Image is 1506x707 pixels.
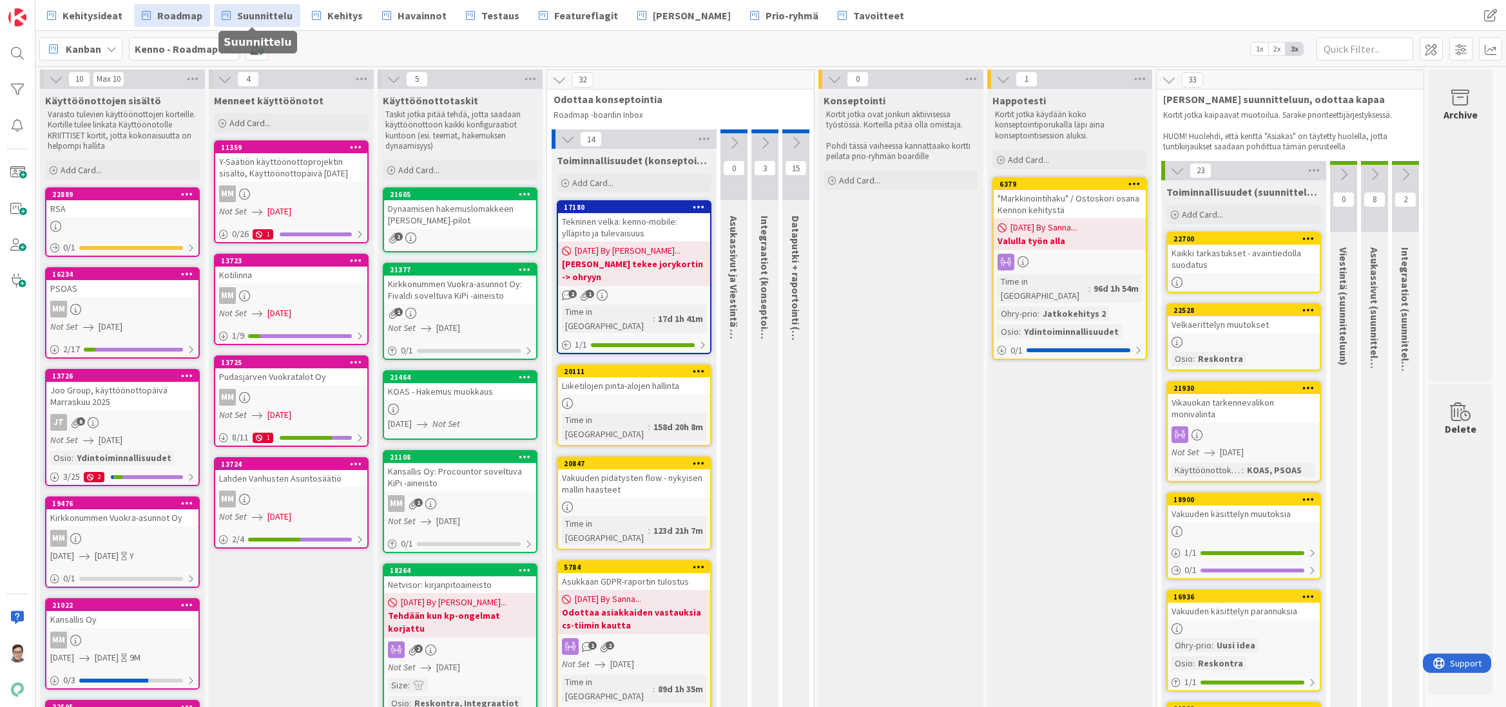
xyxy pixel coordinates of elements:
div: 22889RSA [46,189,198,217]
div: Asukkaan GDPR-raportin tulostus [558,573,710,590]
div: 6379 [994,178,1146,190]
div: 18264Netvisor: kirjanpitoaineisto [384,565,536,593]
span: Kehitys [327,8,363,23]
div: Pudasjärven Vuokratalot Oy [215,368,367,385]
img: Visit kanbanzone.com [8,8,26,26]
div: 13725 [221,358,367,367]
div: 22889 [52,190,198,199]
div: JT [50,414,67,431]
div: 21377 [390,265,536,274]
div: 96d 1h 54m [1090,281,1142,296]
div: Ydintoiminnallisuudet [1021,325,1122,339]
div: 0/1 [994,343,1146,359]
div: 0/1 [46,240,198,256]
span: 2x [1268,42,1286,55]
div: 21464KOAS - Hakemus muokkaus [384,372,536,400]
span: [DATE] By [PERSON_NAME]... [401,596,507,609]
div: 1/9 [215,328,367,344]
span: [DATE] [267,408,291,422]
div: 1 [253,229,273,240]
div: Kotilinna [215,267,367,283]
span: : [648,523,650,538]
div: 8/111 [215,429,367,446]
a: 21605Dynaamisen hakemuslomakkeen [PERSON_NAME]-pilot [383,187,537,252]
i: Not Set [1172,446,1199,458]
div: 1/1 [1168,545,1320,561]
span: 0 / 1 [63,241,75,254]
div: 0/1 [1168,562,1320,578]
a: 21108Kansallis Oy: Procountor soveltuva KiPi -aineistoMMNot Set[DATE]0/1 [383,450,537,553]
span: Kehitysideat [63,8,122,23]
div: MM [215,287,367,304]
a: 21022Kansallis OyMM[DATE][DATE]9M0/3 [45,598,200,690]
div: MM [50,530,67,547]
div: MM [50,301,67,317]
div: 21464 [384,372,536,383]
span: 0 / 1 [1010,344,1023,357]
input: Quick Filter... [1317,37,1413,61]
a: 20847Vakuuden pidätysten flow - nykyisen mallin haasteetTime in [GEOGRAPHIC_DATA]:123d 21h 7m [557,457,711,550]
div: 21930Vikauokan tarkennevalikon monivalinta [1168,382,1320,422]
span: 1 / 1 [1184,675,1197,689]
div: Time in [GEOGRAPHIC_DATA] [562,305,653,333]
span: [DATE] [50,651,74,665]
div: 21930 [1168,382,1320,394]
div: Vakuuden pidätysten flow - nykyisen mallin haasteet [558,469,710,498]
b: [PERSON_NAME] tekee jorykortin -> ohryyn [562,258,706,283]
a: 22889RSA0/1 [45,187,200,257]
div: 19476 [52,499,198,508]
div: 18900 [1173,495,1320,504]
span: [DATE] [267,306,291,320]
div: Time in [GEOGRAPHIC_DATA] [562,675,653,703]
div: 21377 [384,264,536,276]
div: 13726Joo Group, käyttöönottopäivä Marraskuu 2025 [46,370,198,410]
span: Testaus [481,8,519,23]
div: 18900Vakuuden käsittelyn muutoksia [1168,494,1320,522]
div: Ohry-prio [998,306,1038,321]
div: 13725Pudasjärven Vuokratalot Oy [215,357,367,385]
a: Testaus [458,4,527,27]
span: Prio-ryhmä [766,8,818,23]
div: MM [215,185,367,202]
a: 16936Vakuuden käsittelyn parannuksiaOhry-prio:Uusi ideaOsio:Reskontra1/1 [1166,590,1321,692]
a: 13725Pudasjärven Vuokratalot OyMMNot Set[DATE]8/111 [214,355,369,447]
span: [PERSON_NAME] [653,8,731,23]
div: MM [219,287,236,304]
span: 1 / 1 [575,338,587,352]
div: Y [130,549,134,563]
div: 20847 [558,458,710,469]
div: 21605 [384,189,536,200]
div: 3/252 [46,469,198,485]
div: Kirkkonummen Vuokra-asunnot Oy: Fivaldi soveltuva KiPi -aineisto [384,276,536,304]
span: 3 / 25 [63,470,80,484]
div: 158d 20h 8m [650,420,706,434]
span: [DATE] [388,417,412,431]
div: Osio [1172,656,1193,670]
div: 21605Dynaamisen hakemuslomakkeen [PERSON_NAME]-pilot [384,189,536,229]
span: [DATE] [1220,446,1244,459]
div: 20111 [564,367,710,376]
span: : [648,420,650,434]
a: 22528Velkaerittelyn muutoksetOsio:Reskontra [1166,303,1321,371]
div: Uusi idea [1213,638,1259,652]
div: Käyttöönottokriittisyys [1172,463,1242,477]
div: 21022 [52,601,198,610]
span: [DATE] [436,661,460,674]
div: MM [219,389,236,406]
i: Not Set [388,515,416,527]
span: 1 [394,232,403,241]
img: avatar [8,681,26,699]
div: 11359 [221,143,367,152]
span: [DATE] By [PERSON_NAME]... [575,244,681,258]
div: Velkaerittelyn muutokset [1168,316,1320,333]
div: 16936 [1173,592,1320,601]
div: 0/261 [215,226,367,242]
span: [DATE] [99,320,122,334]
div: Size [388,678,408,692]
div: MM [215,491,367,507]
div: 1/1 [1168,674,1320,690]
div: 11359 [215,142,367,153]
div: 21108 [390,453,536,462]
div: KOAS - Hakemus muokkaus [384,383,536,400]
div: 2/4 [215,531,367,547]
